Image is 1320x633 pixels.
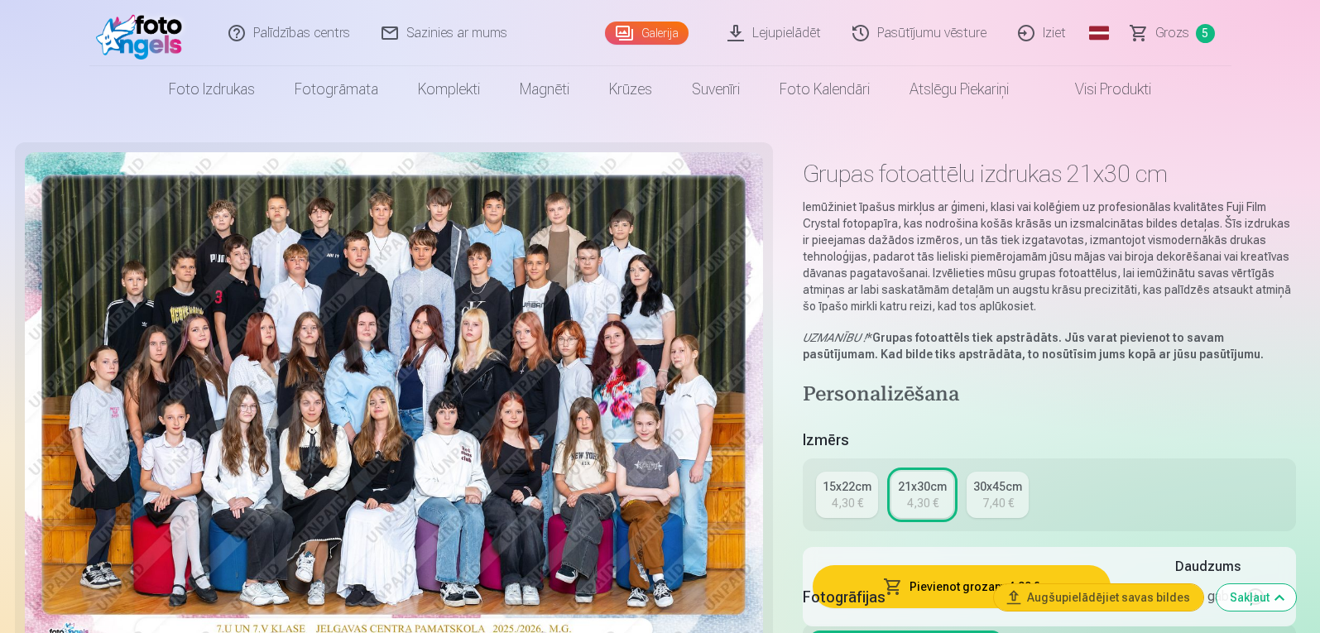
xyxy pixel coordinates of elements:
[803,382,1295,409] h4: Personalizēšana
[890,66,1029,113] a: Atslēgu piekariņi
[891,472,953,518] a: 21x30cm4,30 €
[96,7,191,60] img: /fa1
[803,586,980,609] h5: Fotogrāfijas
[803,429,1295,452] h5: Izmērs
[1196,24,1215,43] span: 5
[823,478,871,495] div: 15x22cm
[898,478,947,495] div: 21x30cm
[1217,584,1296,611] button: Sakļaut
[907,495,938,511] div: 4,30 €
[500,66,589,113] a: Magnēti
[816,472,878,518] a: 15x22cm4,30 €
[803,331,866,344] em: UZMANĪBU !
[605,22,689,45] a: Galerija
[275,66,398,113] a: Fotogrāmata
[803,159,1295,189] h1: Grupas fotoattēlu izdrukas 21x30 cm
[1155,23,1189,43] span: Grozs
[1029,66,1171,113] a: Visi produkti
[973,478,1022,495] div: 30x45cm
[589,66,672,113] a: Krūzes
[803,199,1295,314] p: Iemūžiniet īpašus mirkļus ar ģimeni, klasi vai kolēģiem uz profesionālas kvalitātes Fuji Film Cry...
[813,565,1110,608] button: Pievienot grozam:4,30 €
[672,66,760,113] a: Suvenīri
[760,66,890,113] a: Foto kalendāri
[982,495,1014,511] div: 7,40 €
[994,584,1203,611] button: Augšupielādējiet savas bildes
[967,472,1029,518] a: 30x45cm7,40 €
[398,66,500,113] a: Komplekti
[832,495,863,511] div: 4,30 €
[149,66,275,113] a: Foto izdrukas
[803,331,1264,361] strong: Grupas fotoattēls tiek apstrādāts. Jūs varat pievienot to savam pasūtījumam. Kad bilde tiks apstr...
[1175,557,1241,577] h5: Daudzums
